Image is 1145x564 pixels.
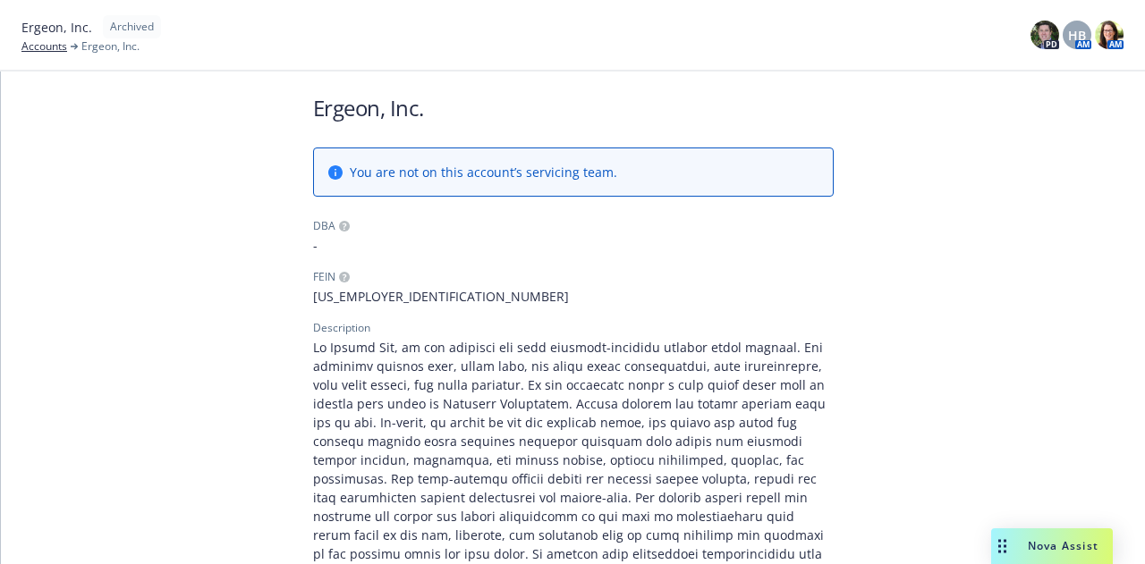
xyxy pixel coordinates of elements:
a: Accounts [21,38,67,55]
div: FEIN [313,269,335,285]
div: DBA [313,218,335,234]
span: Ergeon, Inc. [21,18,92,37]
span: Ergeon, Inc. [81,38,140,55]
img: photo [1030,21,1059,49]
div: Drag to move [991,528,1014,564]
span: HB [1068,26,1086,45]
span: [US_EMPLOYER_IDENTIFICATION_NUMBER] [313,287,834,306]
span: You are not on this account’s servicing team. [350,163,617,181]
img: photo [1095,21,1124,49]
span: Archived [110,19,154,35]
h1: Ergeon, Inc. [313,93,834,122]
div: Description [313,320,370,336]
button: Nova Assist [991,528,1113,564]
span: - [313,236,834,255]
span: Nova Assist [1028,538,1098,553]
